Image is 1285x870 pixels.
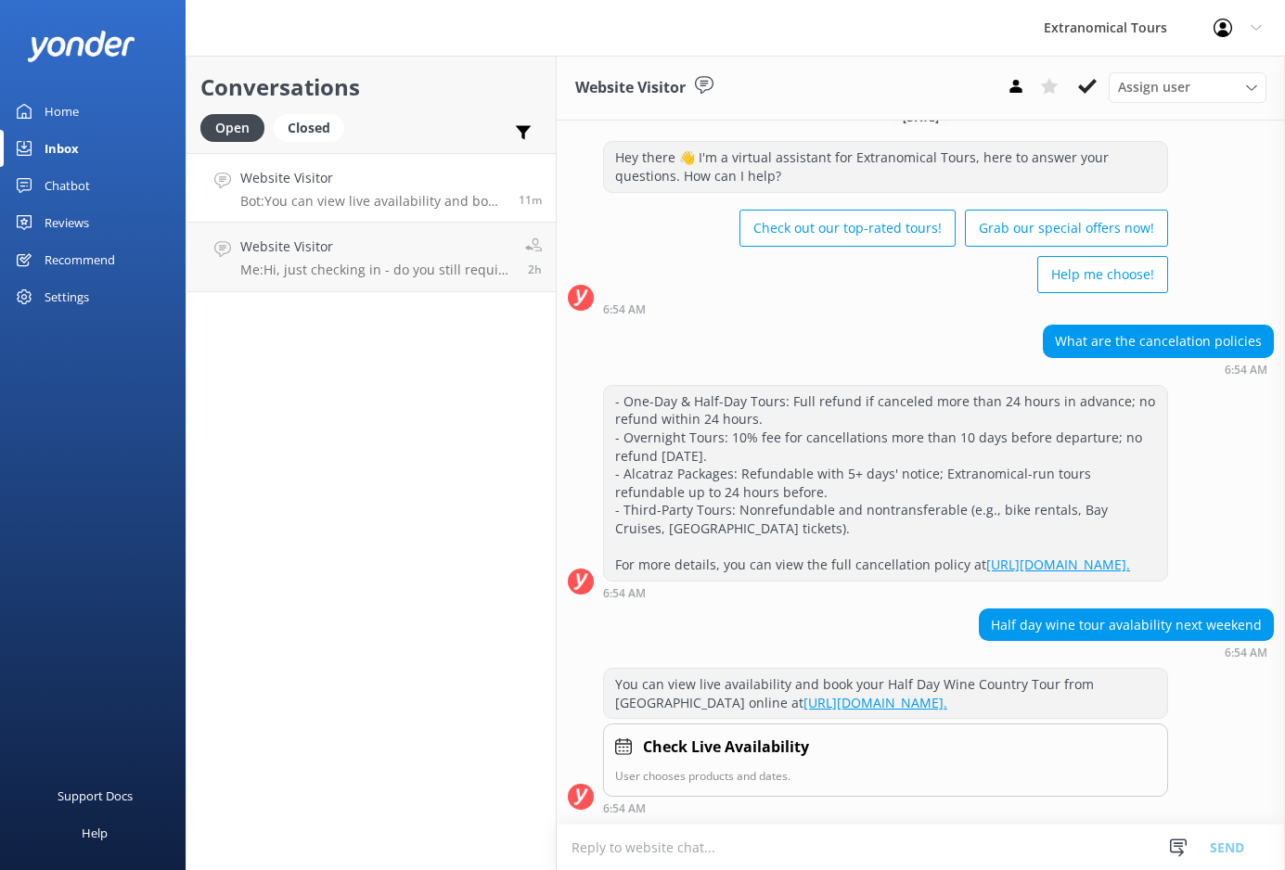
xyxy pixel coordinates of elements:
[274,117,353,137] a: Closed
[200,117,274,137] a: Open
[240,168,505,188] h4: Website Visitor
[186,153,556,223] a: Website VisitorBot:You can view live availability and book your Half Day Wine Country Tour from [...
[1043,363,1274,376] div: 06:54am 20-Aug-2025 (UTC -07:00) America/Tijuana
[240,193,505,210] p: Bot: You can view live availability and book your Half Day Wine Country Tour from [GEOGRAPHIC_DAT...
[603,801,1168,814] div: 06:54am 20-Aug-2025 (UTC -07:00) America/Tijuana
[82,814,108,851] div: Help
[186,223,556,292] a: Website VisitorMe:Hi, just checking in - do you still require assistance from our team on this? T...
[1109,72,1266,102] div: Assign User
[58,777,133,814] div: Support Docs
[519,192,542,208] span: 06:54am 20-Aug-2025 (UTC -07:00) America/Tijuana
[603,304,646,315] strong: 6:54 AM
[45,167,90,204] div: Chatbot
[603,586,1168,599] div: 06:54am 20-Aug-2025 (UTC -07:00) America/Tijuana
[45,204,89,241] div: Reviews
[240,262,511,278] p: Me: Hi, just checking in - do you still require assistance from our team on this? Thank you.
[965,210,1168,247] button: Grab our special offers now!
[274,114,344,142] div: Closed
[45,241,115,278] div: Recommend
[1225,647,1267,659] strong: 6:54 AM
[1044,326,1273,357] div: What are the cancelation policies
[45,278,89,315] div: Settings
[643,736,809,760] h4: Check Live Availability
[240,237,511,257] h4: Website Visitor
[803,694,947,711] a: [URL][DOMAIN_NAME].
[979,646,1274,659] div: 06:54am 20-Aug-2025 (UTC -07:00) America/Tijuana
[986,556,1130,573] a: [URL][DOMAIN_NAME].
[603,302,1168,315] div: 06:54am 20-Aug-2025 (UTC -07:00) America/Tijuana
[603,803,646,814] strong: 6:54 AM
[604,142,1167,191] div: Hey there 👋 I'm a virtual assistant for Extranomical Tours, here to answer your questions. How ca...
[603,588,646,599] strong: 6:54 AM
[45,130,79,167] div: Inbox
[739,210,956,247] button: Check out our top-rated tours!
[604,669,1167,718] div: You can view live availability and book your Half Day Wine Country Tour from [GEOGRAPHIC_DATA] on...
[604,386,1167,581] div: - One-Day & Half-Day Tours: Full refund if canceled more than 24 hours in advance; no refund with...
[1118,77,1190,97] span: Assign user
[1037,256,1168,293] button: Help me choose!
[45,93,79,130] div: Home
[200,70,542,105] h2: Conversations
[575,76,686,100] h3: Website Visitor
[28,31,135,61] img: yonder-white-logo.png
[1225,365,1267,376] strong: 6:54 AM
[615,767,1156,785] p: User chooses products and dates.
[528,262,542,277] span: 04:38am 20-Aug-2025 (UTC -07:00) America/Tijuana
[200,114,264,142] div: Open
[980,609,1273,641] div: Half day wine tour avalability next weekend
